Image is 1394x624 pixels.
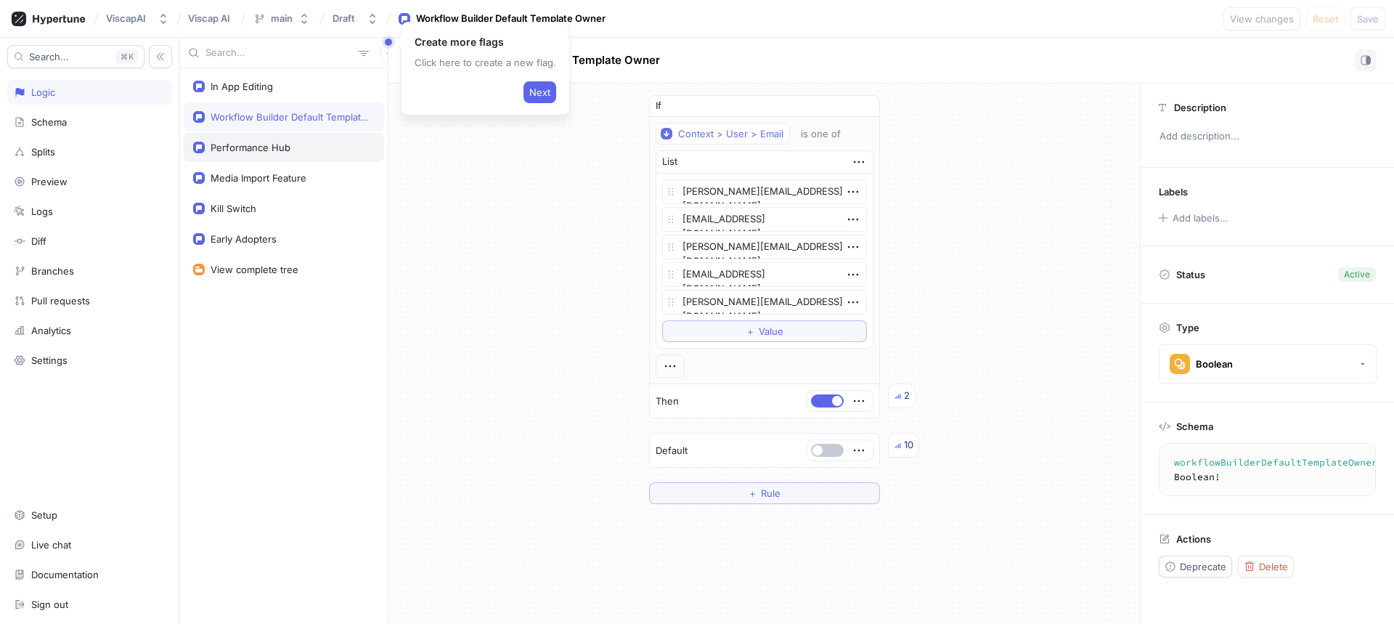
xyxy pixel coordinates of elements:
button: ＋Rule [649,482,880,504]
div: main [271,12,293,25]
button: main [248,7,316,31]
textarea: [EMAIL_ADDRESS][DOMAIN_NAME] [662,262,867,287]
div: ViscapAI [106,12,146,25]
div: 10 [904,438,913,453]
div: Preview [31,176,68,187]
div: Active [1344,268,1370,281]
div: Media Import Feature [211,172,306,184]
div: Sign out [31,599,68,610]
div: View complete tree [211,264,298,275]
p: Add description... [1153,124,1382,149]
div: Draft [333,12,355,25]
div: Logs [31,206,53,217]
p: Default [656,444,688,458]
textarea: [PERSON_NAME][EMAIL_ADDRESS][DOMAIN_NAME] [662,290,867,315]
div: Logic [31,86,55,98]
p: Then [656,394,679,409]
div: Context > User > Email [678,128,783,140]
div: Workflow Builder Default Template Owner [211,111,369,123]
span: Save [1357,15,1379,23]
p: Status [1176,264,1205,285]
div: Branches [31,265,74,277]
span: Deprecate [1180,562,1226,571]
span: Delete [1259,562,1288,571]
button: Reset [1306,7,1345,31]
p: Type [1176,322,1199,333]
div: Analytics [31,325,71,336]
div: Splits [31,146,55,158]
button: Delete [1238,556,1294,578]
textarea: [EMAIL_ADDRESS][DOMAIN_NAME] [662,207,867,232]
div: Setup [31,509,57,521]
div: Boolean [1196,358,1233,370]
div: Pull requests [31,295,90,307]
div: Performance Hub [211,142,290,153]
button: Save [1350,7,1385,31]
span: Viscap AI [188,13,230,23]
button: is one of [794,123,862,145]
div: Settings [31,354,68,366]
button: View changes [1223,7,1300,31]
span: View changes [1230,15,1294,23]
button: ViscapAI [100,7,175,31]
div: Schema [31,116,67,128]
span: Reset [1313,15,1338,23]
div: 2 [904,389,910,403]
button: Boolean [1159,344,1377,384]
div: Live chat [31,539,71,551]
span: Value [759,327,783,336]
p: Labels [1159,186,1188,198]
button: Deprecate [1159,556,1232,578]
button: ＋Value [662,320,867,342]
input: Search... [205,46,353,60]
div: Diff [31,235,46,247]
div: In App Editing [211,81,273,92]
span: Rule [761,489,780,498]
div: Early Adopters [211,233,277,245]
p: Description [1174,102,1226,113]
div: Kill Switch [211,203,256,214]
div: Add labels... [1173,214,1228,223]
button: Context > User > Email [656,123,790,145]
div: is one of [801,128,841,140]
div: K [115,49,138,64]
p: If [656,99,661,113]
span: ＋ [748,489,757,498]
div: Workflow Builder Default Template Owner [416,12,606,26]
textarea: [PERSON_NAME][EMAIL_ADDRESS][DOMAIN_NAME] [662,179,867,204]
div: List [662,155,677,169]
p: Schema [1176,421,1213,432]
p: Actions [1176,533,1211,545]
span: Search... [29,52,69,61]
button: Add labels... [1154,208,1232,227]
a: Documentation [7,562,172,587]
button: Search...K [7,45,144,68]
textarea: [PERSON_NAME][EMAIL_ADDRESS][DOMAIN_NAME] [662,235,867,259]
button: Draft [327,7,384,31]
span: ＋ [746,327,755,336]
div: Documentation [31,569,99,580]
